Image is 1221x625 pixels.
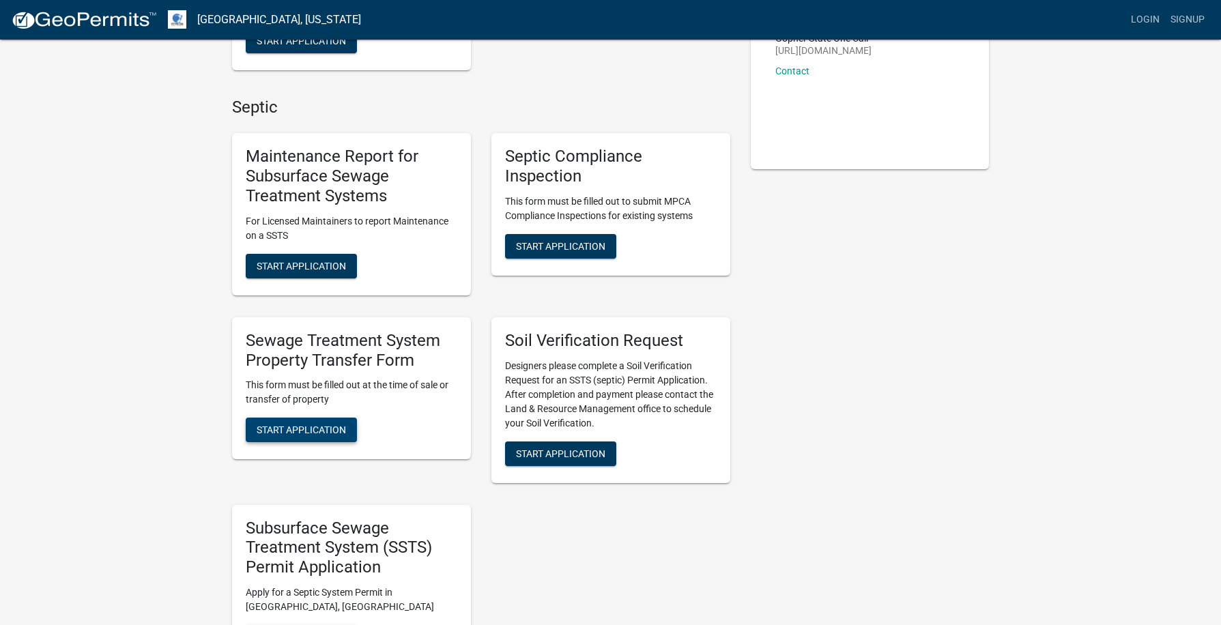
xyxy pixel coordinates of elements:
span: Start Application [257,424,346,435]
h5: Soil Verification Request [505,331,717,351]
a: Signup [1165,7,1210,33]
p: Designers please complete a Soil Verification Request for an SSTS (septic) Permit Application. Af... [505,359,717,431]
span: Start Application [257,260,346,271]
button: Start Application [505,234,616,259]
a: Login [1125,7,1165,33]
h5: Subsurface Sewage Treatment System (SSTS) Permit Application [246,519,457,577]
h5: Sewage Treatment System Property Transfer Form [246,331,457,370]
p: Gopher State One Call [775,33,872,43]
span: Start Application [516,240,605,251]
button: Start Application [505,441,616,466]
p: Apply for a Septic System Permit in [GEOGRAPHIC_DATA], [GEOGRAPHIC_DATA] [246,585,457,614]
h5: Maintenance Report for Subsurface Sewage Treatment Systems [246,147,457,205]
img: Otter Tail County, Minnesota [168,10,186,29]
p: This form must be filled out at the time of sale or transfer of property [246,378,457,407]
p: This form must be filled out to submit MPCA Compliance Inspections for existing systems [505,194,717,223]
span: Start Application [516,448,605,459]
button: Start Application [246,418,357,442]
span: Start Application [257,35,346,46]
a: Contact [775,66,809,76]
button: Start Application [246,29,357,53]
a: [GEOGRAPHIC_DATA], [US_STATE] [197,8,361,31]
h5: Septic Compliance Inspection [505,147,717,186]
p: For Licensed Maintainers to report Maintenance on a SSTS [246,214,457,243]
button: Start Application [246,254,357,278]
p: [URL][DOMAIN_NAME] [775,46,872,55]
h4: Septic [232,98,730,117]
